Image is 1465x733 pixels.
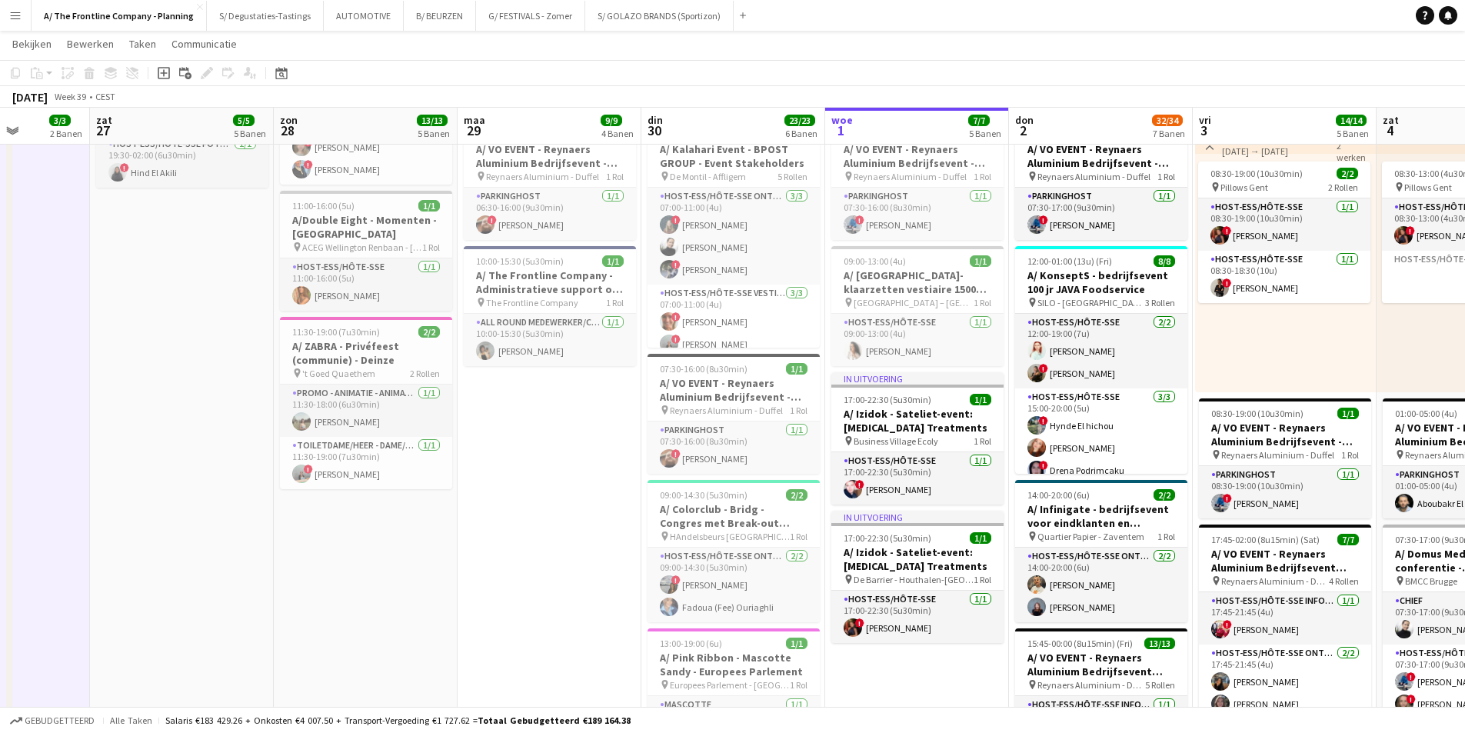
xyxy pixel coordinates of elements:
[95,91,115,102] div: CEST
[324,1,404,31] button: AUTOMOTIVE
[6,34,58,54] a: Bekijken
[478,715,631,726] span: Totaal gebudgetteerd €189 164.38
[404,1,476,31] button: B/ BEURZEN
[165,715,631,726] div: Salaris €183 429.26 + Onkosten €4 007.50 + Transport-vergoeding €1 727.62 =
[171,37,237,51] span: Communicatie
[165,34,243,54] a: Communicatie
[32,1,207,31] button: A/ The Frontline Company - Planning
[8,712,97,729] button: Gebudgetteerd
[585,1,734,31] button: S/ GOLAZO BRANDS (Sportizon)
[25,715,95,726] span: Gebudgetteerd
[110,715,152,726] span: Alle taken
[51,91,89,102] span: Week 39
[61,34,120,54] a: Bewerken
[12,37,52,51] span: Bekijken
[476,1,585,31] button: G/ FESTIVALS - Zomer
[67,37,114,51] span: Bewerken
[123,34,162,54] a: Taken
[129,37,156,51] span: Taken
[12,89,48,105] div: [DATE]
[207,1,324,31] button: S/ Degustaties-Tastings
